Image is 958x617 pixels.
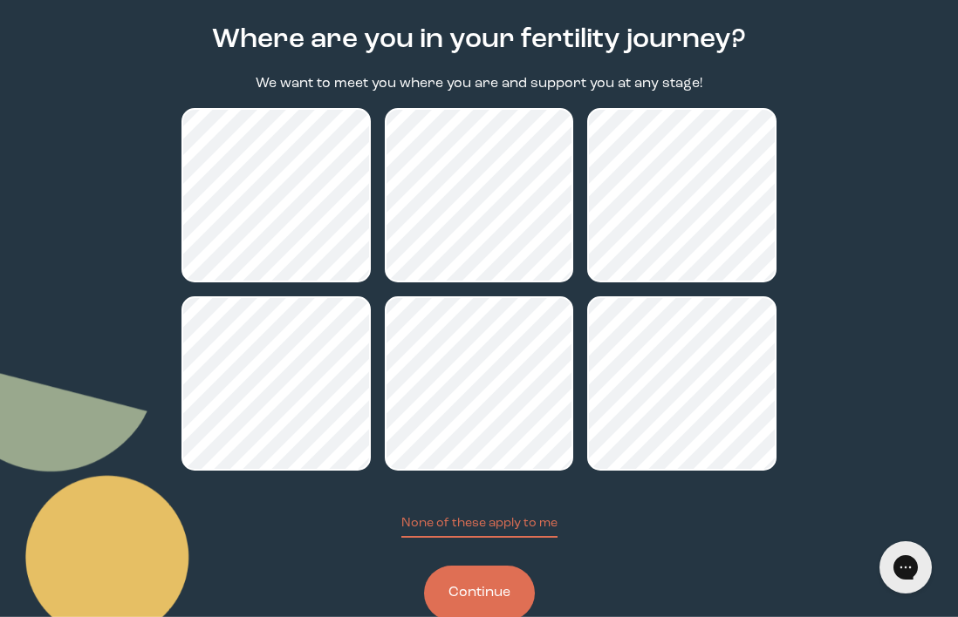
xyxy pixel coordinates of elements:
button: None of these apply to me [401,514,558,538]
h2: Where are you in your fertility journey? [212,20,746,60]
p: We want to meet you where you are and support you at any stage! [256,74,702,94]
iframe: Gorgias live chat messenger [871,535,941,600]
